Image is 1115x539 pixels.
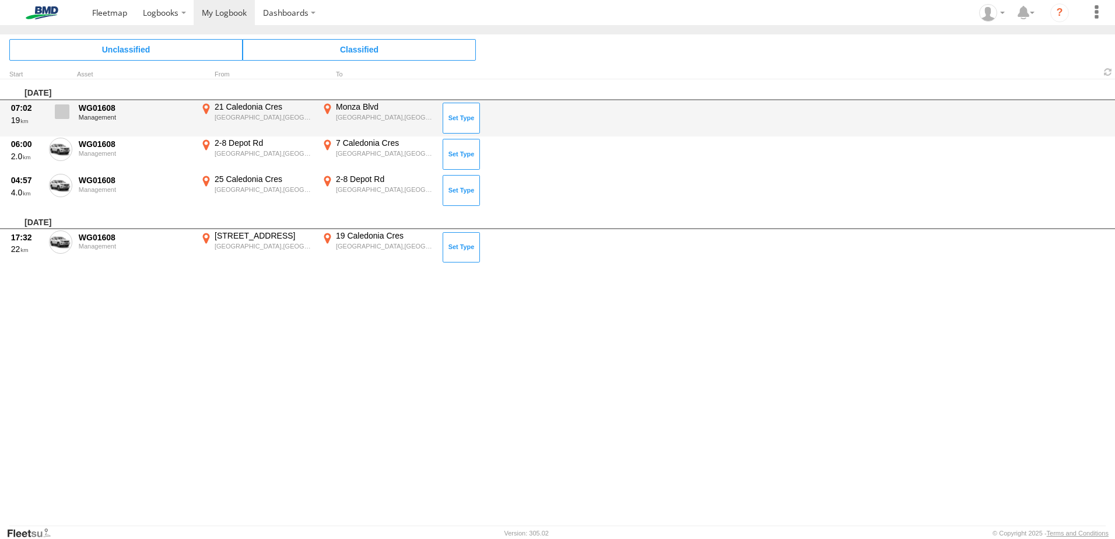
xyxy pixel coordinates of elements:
[336,185,434,194] div: [GEOGRAPHIC_DATA],[GEOGRAPHIC_DATA]
[79,150,192,157] div: Management
[320,138,436,171] label: Click to View Event Location
[11,175,43,185] div: 04:57
[215,113,313,121] div: [GEOGRAPHIC_DATA],[GEOGRAPHIC_DATA]
[215,230,313,241] div: [STREET_ADDRESS]
[11,139,43,149] div: 06:00
[11,232,43,243] div: 17:32
[336,138,434,148] div: 7 Caledonia Cres
[11,151,43,162] div: 2.0
[215,149,313,157] div: [GEOGRAPHIC_DATA],[GEOGRAPHIC_DATA]
[993,530,1109,537] div: © Copyright 2025 -
[79,114,192,121] div: Management
[320,230,436,264] label: Click to View Event Location
[336,174,434,184] div: 2-8 Depot Rd
[11,115,43,125] div: 19
[504,530,549,537] div: Version: 305.02
[77,72,194,78] div: Asset
[215,101,313,112] div: 21 Caledonia Cres
[320,101,436,135] label: Click to View Event Location
[198,138,315,171] label: Click to View Event Location
[1101,66,1115,78] span: Refresh
[79,175,192,185] div: WG01608
[9,39,243,60] span: Click to view Unclassified Trips
[443,139,480,169] button: Click to Set
[198,72,315,78] div: From
[336,101,434,112] div: Monza Blvd
[215,174,313,184] div: 25 Caledonia Cres
[198,101,315,135] label: Click to View Event Location
[79,232,192,243] div: WG01608
[336,113,434,121] div: [GEOGRAPHIC_DATA],[GEOGRAPHIC_DATA]
[975,4,1009,22] div: Campbell Mcniven
[215,242,313,250] div: [GEOGRAPHIC_DATA],[GEOGRAPHIC_DATA]
[79,243,192,250] div: Management
[198,174,315,208] label: Click to View Event Location
[215,138,313,148] div: 2-8 Depot Rd
[79,186,192,193] div: Management
[336,242,434,250] div: [GEOGRAPHIC_DATA],[GEOGRAPHIC_DATA]
[243,39,476,60] span: Click to view Classified Trips
[443,232,480,262] button: Click to Set
[1050,3,1069,22] i: ?
[336,230,434,241] div: 19 Caledonia Cres
[11,187,43,198] div: 4.0
[443,175,480,205] button: Click to Set
[443,103,480,133] button: Click to Set
[198,230,315,264] label: Click to View Event Location
[79,103,192,113] div: WG01608
[6,527,60,539] a: Visit our Website
[320,174,436,208] label: Click to View Event Location
[12,6,72,19] img: bmd-logo.svg
[9,72,44,78] div: Click to Sort
[320,72,436,78] div: To
[1047,530,1109,537] a: Terms and Conditions
[215,185,313,194] div: [GEOGRAPHIC_DATA],[GEOGRAPHIC_DATA]
[11,244,43,254] div: 22
[336,149,434,157] div: [GEOGRAPHIC_DATA],[GEOGRAPHIC_DATA]
[79,139,192,149] div: WG01608
[11,103,43,113] div: 07:02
